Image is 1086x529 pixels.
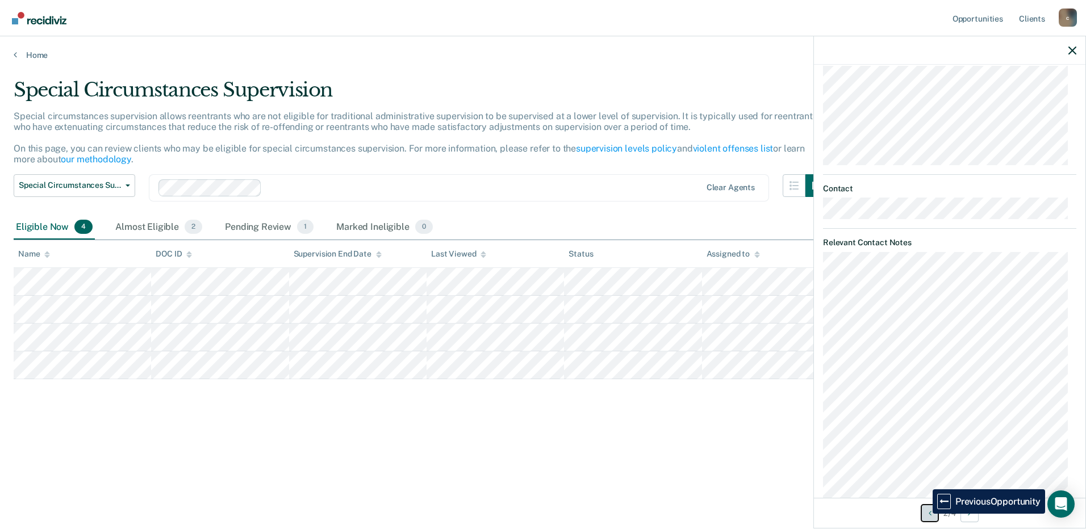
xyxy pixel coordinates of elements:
div: 2 / 4 [814,498,1085,528]
div: Pending Review [223,215,316,240]
a: Home [14,50,1072,60]
button: Profile dropdown button [1059,9,1077,27]
div: Supervision End Date [294,249,382,259]
span: 1 [297,220,314,234]
p: Special circumstances supervision allows reentrants who are not eligible for traditional administ... [14,111,817,165]
div: Almost Eligible [113,215,204,240]
div: Assigned to [707,249,760,259]
div: Marked Ineligible [334,215,435,240]
a: supervision levels policy [576,143,677,154]
div: DOC ID [156,249,192,259]
span: Special Circumstances Supervision [19,180,121,190]
div: Name [18,249,50,259]
a: violent offenses list [693,143,774,154]
div: c [1059,9,1077,27]
div: Status [569,249,593,259]
div: Open Intercom Messenger [1047,490,1075,518]
span: 0 [415,220,433,234]
div: Clear agents [707,183,755,192]
dt: Contact [823,184,1076,194]
div: Eligible Now [14,215,95,240]
div: Special Circumstances Supervision [14,78,828,111]
button: Previous Opportunity [921,504,939,522]
img: Recidiviz [12,12,66,24]
a: our methodology [61,154,131,165]
div: Last Viewed [431,249,486,259]
span: 2 [185,220,202,234]
span: 4 [74,220,93,234]
button: Next Opportunity [960,504,979,522]
dt: Relevant Contact Notes [823,238,1076,247]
